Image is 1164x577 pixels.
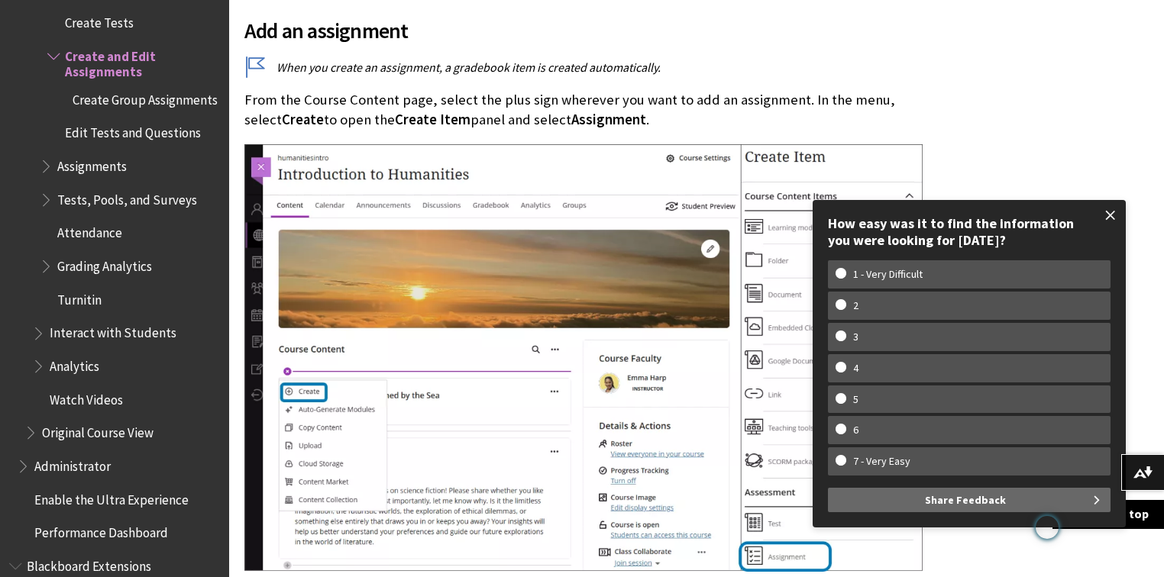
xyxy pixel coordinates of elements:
span: Create and Edit Assignments [65,44,218,79]
w-span: 3 [836,330,876,343]
span: Blackboard Extensions [27,553,151,574]
span: Enable the Ultra Experience [34,487,189,508]
span: Share Feedback [925,488,1006,512]
span: Performance Dashboard [34,520,168,540]
span: Watch Videos [50,387,123,408]
span: Turnitin [57,287,102,308]
span: Grading Analytics [57,253,152,274]
button: Share Feedback [828,488,1111,512]
span: Tests, Pools, and Surveys [57,187,197,208]
span: Attendance [57,221,122,241]
div: How easy was it to find the information you were looking for [DATE]? [828,215,1111,248]
img: Course content page, with the dropdown Create Item menu open and the Assignment option highlighte... [244,144,923,572]
w-span: 1 - Very Difficult [836,268,940,281]
w-span: 7 - Very Easy [836,455,928,468]
w-span: 6 [836,424,876,437]
span: Create Item [395,111,470,128]
p: From the Course Content page, select the plus sign wherever you want to add an assignment. In the... [244,90,923,130]
span: Create [282,111,324,128]
span: Assignment [571,111,646,128]
w-span: 4 [836,362,876,375]
span: Original Course View [42,420,154,440]
p: When you create an assignment, a gradebook item is created automatically. [244,59,923,76]
span: Create Group Assignments [73,87,218,108]
span: Assignments [57,153,127,174]
span: Interact with Students [50,321,176,341]
span: Edit Tests and Questions [65,121,201,141]
span: Administrator [34,453,111,474]
w-span: 2 [836,299,876,312]
span: Add an assignment [244,15,923,47]
w-span: 5 [836,393,876,406]
span: Analytics [50,353,99,374]
span: Create Tests [65,10,134,31]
